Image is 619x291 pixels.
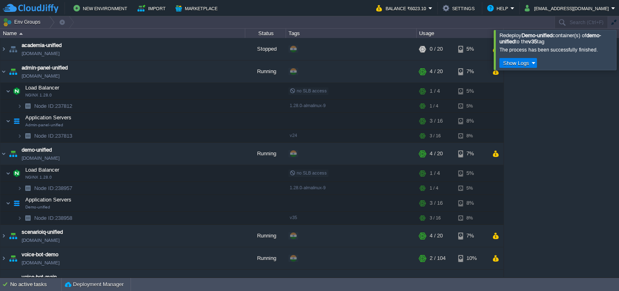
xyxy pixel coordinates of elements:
[245,38,286,60] div: Stopped
[0,247,7,269] img: AMDAwAAAACH5BAEAAAAALAAAAAABAAEAAAICRAEAOw==
[458,182,485,195] div: 5%
[11,113,22,129] img: AMDAwAAAACH5BAEAAAAALAAAAAABAAEAAAICRAEAOw==
[245,60,286,83] div: Running
[138,3,168,13] button: Import
[525,3,611,13] button: [EMAIL_ADDRESS][DOMAIN_NAME]
[17,212,22,224] img: AMDAwAAAACH5BAEAAAAALAAAAAABAAEAAAICRAEAOw==
[33,132,73,139] span: 237813
[34,103,55,109] span: Node ID:
[22,146,52,154] a: demo-unified
[417,29,503,38] div: Usage
[430,100,438,112] div: 1 / 4
[528,38,537,45] b: v35
[290,185,326,190] span: 1.28.0-almalinux-9
[65,280,124,289] button: Deployment Manager
[33,185,73,192] a: Node ID:238957
[499,32,601,45] b: demo-unified
[34,185,55,191] span: Node ID:
[0,60,7,83] img: AMDAwAAAACH5BAEAAAAALAAAAAABAAEAAAICRAEAOw==
[34,133,55,139] span: Node ID:
[22,259,60,267] a: [DOMAIN_NAME]
[22,72,60,80] a: [DOMAIN_NAME]
[25,93,52,98] span: NGINX 1.28.0
[22,182,33,195] img: AMDAwAAAACH5BAEAAAAALAAAAAABAAEAAAICRAEAOw==
[22,228,63,236] a: scenarioiq-unified
[430,60,443,83] div: 4 / 20
[24,166,60,173] span: Load Balancer
[33,215,73,222] span: 238958
[458,130,485,142] div: 8%
[24,114,73,121] a: Application ServersAdmin-panel-unified
[430,113,443,129] div: 3 / 16
[19,33,23,35] img: AMDAwAAAACH5BAEAAAAALAAAAAABAAEAAAICRAEAOw==
[7,247,19,269] img: AMDAwAAAACH5BAEAAAAALAAAAAABAAEAAAICRAEAOw==
[6,165,11,181] img: AMDAwAAAACH5BAEAAAAALAAAAAABAAEAAAICRAEAOw==
[458,60,485,83] div: 7%
[11,195,22,211] img: AMDAwAAAACH5BAEAAAAALAAAAAABAAEAAAICRAEAOw==
[11,165,22,181] img: AMDAwAAAACH5BAEAAAAALAAAAAABAAEAAAICRAEAOw==
[0,143,7,165] img: AMDAwAAAACH5BAEAAAAALAAAAAABAAEAAAICRAEAOw==
[430,143,443,165] div: 4 / 20
[246,29,286,38] div: Status
[22,154,60,162] a: [DOMAIN_NAME]
[7,225,19,247] img: AMDAwAAAACH5BAEAAAAALAAAAAABAAEAAAICRAEAOw==
[22,49,60,58] a: [DOMAIN_NAME]
[430,38,443,60] div: 0 / 20
[458,83,485,99] div: 5%
[25,123,63,128] span: Admin-panel-unified
[6,83,11,99] img: AMDAwAAAACH5BAEAAAAALAAAAAABAAEAAAICRAEAOw==
[22,273,57,281] span: voice-bot-main
[290,103,326,108] span: 1.28.0-almalinux-9
[3,3,58,13] img: CloudJiffy
[33,103,73,110] span: 237812
[24,196,73,203] span: Application Servers
[10,278,61,291] div: No active tasks
[458,195,485,211] div: 8%
[6,195,11,211] img: AMDAwAAAACH5BAEAAAAALAAAAAABAAEAAAICRAEAOw==
[430,182,438,195] div: 1 / 4
[22,41,62,49] span: academia-unified
[24,85,60,91] a: Load BalancerNGINX 1.28.0
[430,247,446,269] div: 2 / 104
[430,225,443,247] div: 4 / 20
[430,83,440,99] div: 1 / 4
[290,215,297,220] span: v35
[22,251,58,259] span: voice-bot-demo
[458,100,485,112] div: 5%
[17,130,22,142] img: AMDAwAAAACH5BAEAAAAALAAAAAABAAEAAAICRAEAOw==
[290,133,297,138] span: v24
[487,3,510,13] button: Help
[17,100,22,112] img: AMDAwAAAACH5BAEAAAAALAAAAAABAAEAAAICRAEAOw==
[25,205,50,210] span: Demo-unified
[3,16,43,28] button: Env Groups
[443,3,477,13] button: Settings
[6,113,11,129] img: AMDAwAAAACH5BAEAAAAALAAAAAABAAEAAAICRAEAOw==
[245,225,286,247] div: Running
[73,3,130,13] button: New Environment
[430,130,441,142] div: 3 / 16
[245,247,286,269] div: Running
[7,143,19,165] img: AMDAwAAAACH5BAEAAAAALAAAAAABAAEAAAICRAEAOw==
[458,165,485,181] div: 5%
[458,143,485,165] div: 7%
[22,130,33,142] img: AMDAwAAAACH5BAEAAAAALAAAAAABAAEAAAICRAEAOw==
[22,64,68,72] a: admin-panel-unified
[290,88,327,93] span: no SLB access
[286,29,416,38] div: Tags
[175,3,220,13] button: Marketplace
[430,165,440,181] div: 1 / 4
[430,195,443,211] div: 3 / 16
[11,83,22,99] img: AMDAwAAAACH5BAEAAAAALAAAAAABAAEAAAICRAEAOw==
[376,3,428,13] button: Balance ₹6023.10
[501,59,532,67] button: Show Logs
[458,212,485,224] div: 8%
[24,114,73,121] span: Application Servers
[0,225,7,247] img: AMDAwAAAACH5BAEAAAAALAAAAAABAAEAAAICRAEAOw==
[458,113,485,129] div: 8%
[22,212,33,224] img: AMDAwAAAACH5BAEAAAAALAAAAAABAAEAAAICRAEAOw==
[521,32,552,38] b: Demo-unified
[22,100,33,112] img: AMDAwAAAACH5BAEAAAAALAAAAAABAAEAAAICRAEAOw==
